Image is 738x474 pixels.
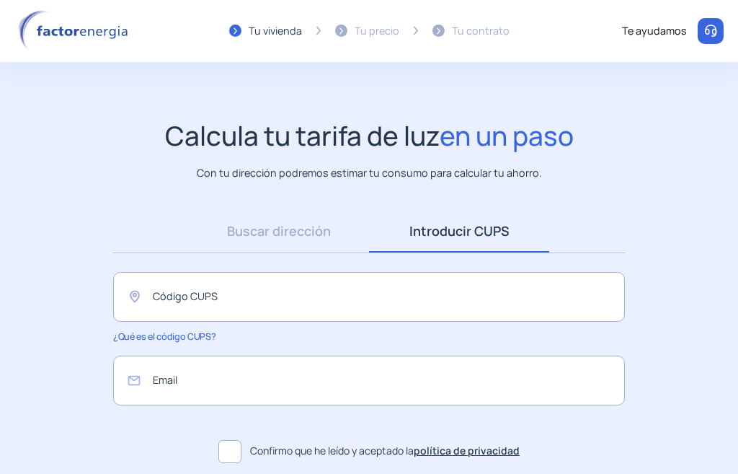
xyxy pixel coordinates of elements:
span: en un paso [440,118,574,154]
h1: Calcula tu tarifa de luz [165,120,574,152]
img: logo factor [14,10,137,52]
div: Tu contrato [452,22,510,39]
a: Buscar dirección [189,210,369,253]
span: Confirmo que he leído y aceptado la [250,443,520,459]
a: política de privacidad [414,444,520,457]
div: Tu vivienda [249,22,302,39]
a: Introducir CUPS [369,210,549,253]
img: llamar [703,24,718,38]
div: Te ayudamos [622,22,687,39]
span: ¿Qué es el código CUPS? [113,330,215,343]
div: Tu precio [355,22,399,39]
p: Con tu dirección podremos estimar tu consumo para calcular tu ahorro. [197,165,542,181]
